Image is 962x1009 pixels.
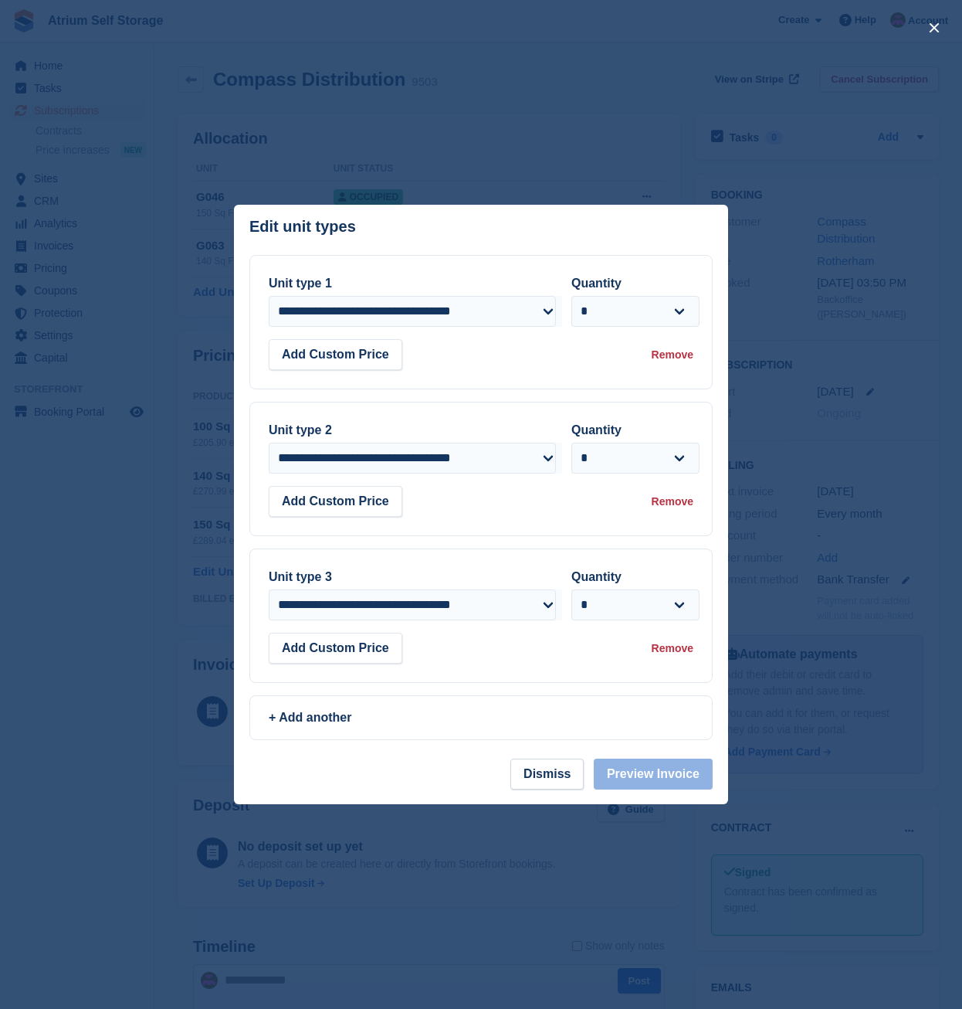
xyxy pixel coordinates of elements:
label: Quantity [571,570,622,583]
label: Unit type 3 [269,570,332,583]
button: Add Custom Price [269,633,402,664]
button: Add Custom Price [269,486,402,517]
div: Remove [652,494,693,510]
label: Quantity [571,423,622,437]
button: Dismiss [510,759,584,790]
div: Remove [652,640,693,657]
button: Add Custom Price [269,339,402,370]
div: Remove [652,347,693,363]
label: Unit type 1 [269,277,332,290]
label: Quantity [571,277,622,290]
p: Edit unit types [249,218,356,236]
button: Preview Invoice [594,759,713,790]
div: + Add another [269,708,693,727]
a: + Add another [249,695,713,740]
button: close [922,15,947,40]
label: Unit type 2 [269,423,332,437]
